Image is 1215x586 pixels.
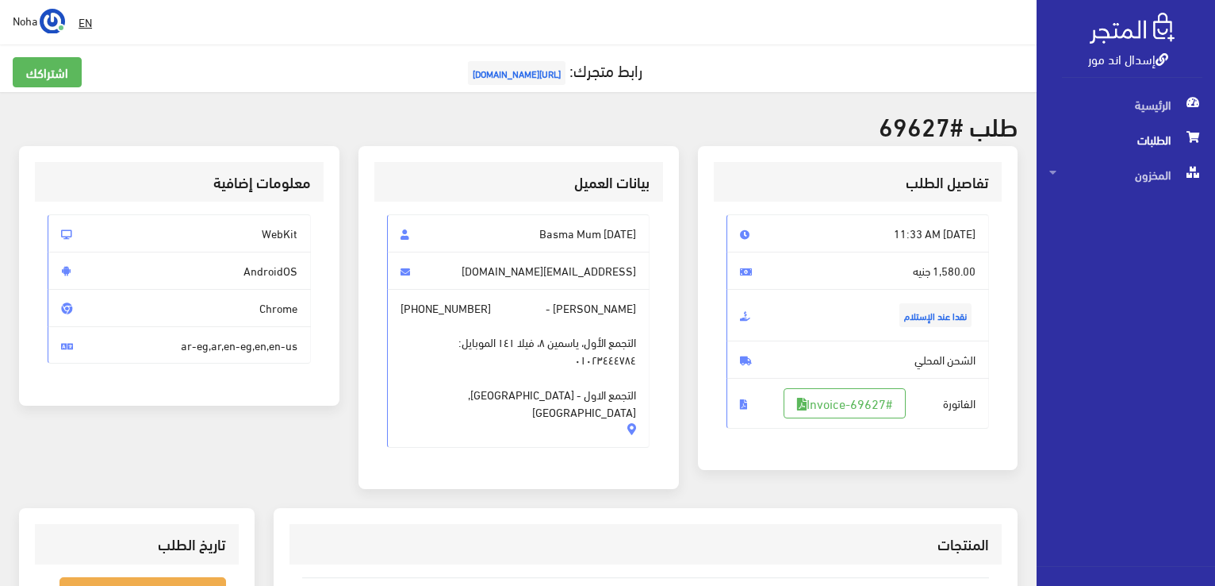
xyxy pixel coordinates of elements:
[468,61,565,85] span: [URL][DOMAIN_NAME]
[79,12,92,32] u: EN
[464,55,642,84] a: رابط متجرك:[URL][DOMAIN_NAME]
[387,214,650,253] span: Basma Mum [DATE]
[1037,122,1215,157] a: الطلبات
[48,175,311,190] h3: معلومات إضافية
[13,8,65,33] a: ... Noha
[1090,13,1175,44] img: .
[72,8,98,37] a: EN
[302,537,989,552] h3: المنتجات
[726,214,990,253] span: [DATE] 11:33 AM
[401,317,637,421] span: التجمع الأول، ياسمين ٨، فيلا ١٤١ الموبايل: ٠١٠٢٣٤٤٤٧٨٤ التجمع الاول - [GEOGRAPHIC_DATA], [GEOGRAP...
[1049,87,1202,122] span: الرئيسية
[1049,122,1202,157] span: الطلبات
[726,252,990,290] span: 1,580.00 جنيه
[1037,157,1215,192] a: المخزون
[726,341,990,379] span: الشحن المحلي
[19,477,79,538] iframe: Drift Widget Chat Controller
[387,252,650,290] span: [EMAIL_ADDRESS][DOMAIN_NAME]
[1049,157,1202,192] span: المخزون
[784,388,906,418] a: #Invoice-69627
[13,10,37,30] span: Noha
[48,252,311,290] span: AndroidOS
[48,214,311,253] span: WebKit
[1088,47,1168,70] a: إسدال اند مور
[48,537,226,552] h3: تاريخ الطلب
[726,175,990,190] h3: تفاصيل الطلب
[1037,87,1215,122] a: الرئيسية
[387,175,650,190] h3: بيانات العميل
[401,299,491,317] span: [PHONE_NUMBER]
[899,303,972,327] span: نقدا عند الإستلام
[726,378,990,429] span: الفاتورة
[19,111,1018,139] h2: طلب #69627
[387,289,650,448] span: [PERSON_NAME] -
[40,9,65,34] img: ...
[48,326,311,364] span: ar-eg,ar,en-eg,en,en-us
[48,289,311,327] span: Chrome
[13,57,82,87] a: اشتراكك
